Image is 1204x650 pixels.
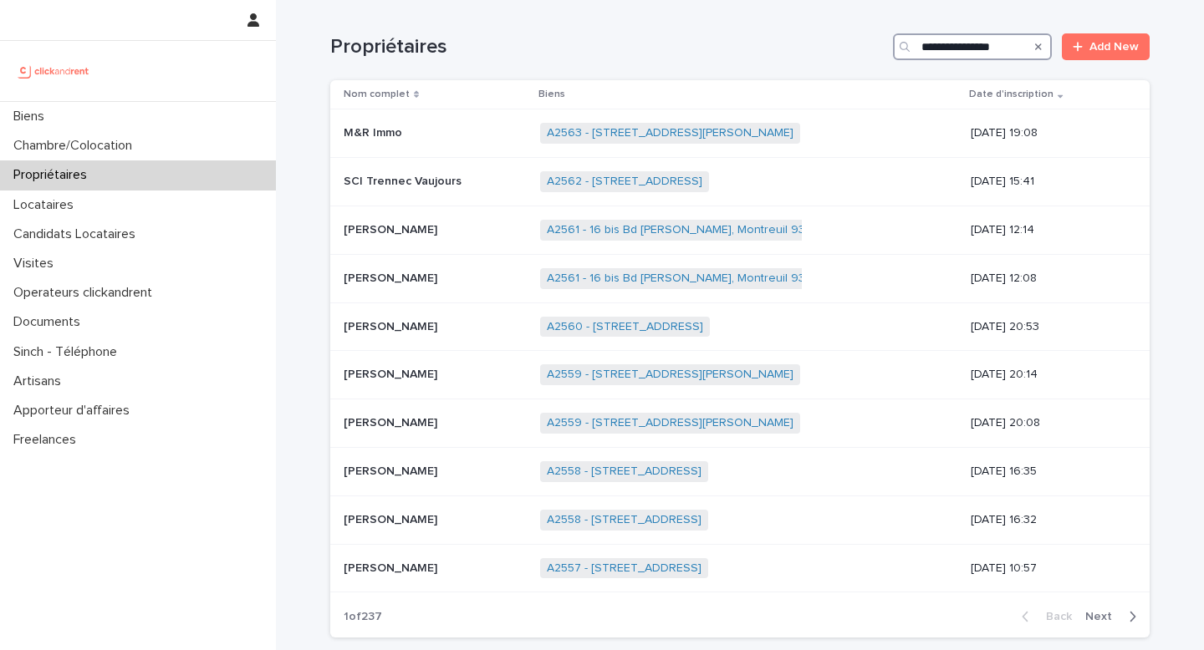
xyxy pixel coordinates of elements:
p: Candidats Locataires [7,226,149,242]
tr: M&R ImmoM&R Immo A2563 - [STREET_ADDRESS][PERSON_NAME] [DATE] 19:08 [330,109,1150,158]
a: A2559 - [STREET_ADDRESS][PERSON_NAME] [547,368,793,382]
p: [DATE] 12:08 [971,272,1123,286]
p: 1 of 237 [330,597,395,637]
p: Locataires [7,197,87,213]
p: Apporteur d'affaires [7,403,143,419]
tr: [PERSON_NAME][PERSON_NAME] A2558 - [STREET_ADDRESS] [DATE] 16:35 [330,447,1150,495]
a: A2558 - [STREET_ADDRESS] [547,465,701,479]
p: [DATE] 16:32 [971,513,1123,527]
input: Search [893,33,1052,60]
span: Add New [1089,41,1139,53]
p: Propriétaires [7,167,100,183]
p: Freelances [7,432,89,448]
a: A2563 - [STREET_ADDRESS][PERSON_NAME] [547,126,793,140]
p: [DATE] 10:57 [971,561,1123,576]
p: [PERSON_NAME] [344,317,441,334]
p: Sinch - Téléphone [7,344,130,360]
tr: [PERSON_NAME][PERSON_NAME] A2560 - [STREET_ADDRESS] [DATE] 20:53 [330,302,1150,351]
p: [PERSON_NAME] [344,220,441,237]
p: [PERSON_NAME] [344,364,441,382]
button: Next [1079,609,1150,624]
p: Visites [7,256,67,272]
p: [DATE] 15:41 [971,175,1123,189]
p: [PERSON_NAME] [344,268,441,286]
p: [DATE] 12:14 [971,223,1123,237]
p: [PERSON_NAME] [344,461,441,479]
a: A2559 - [STREET_ADDRESS][PERSON_NAME] [547,416,793,430]
h1: Propriétaires [330,35,886,59]
p: [DATE] 20:14 [971,368,1123,382]
p: Biens [7,109,58,124]
tr: SCI Trennec VaujoursSCI Trennec Vaujours A2562 - [STREET_ADDRESS] [DATE] 15:41 [330,158,1150,206]
p: [DATE] 20:08 [971,416,1123,430]
button: Back [1008,609,1079,624]
p: Documents [7,314,94,330]
p: [DATE] 16:35 [971,465,1123,479]
a: A2561 - 16 bis Bd [PERSON_NAME], Montreuil 93100 [547,272,824,286]
tr: [PERSON_NAME][PERSON_NAME] A2557 - [STREET_ADDRESS] [DATE] 10:57 [330,544,1150,592]
p: Date d'inscription [969,85,1053,104]
p: [PERSON_NAME] [344,413,441,430]
a: Add New [1062,33,1150,60]
tr: [PERSON_NAME][PERSON_NAME] A2559 - [STREET_ADDRESS][PERSON_NAME] [DATE] 20:08 [330,399,1150,448]
a: A2557 - [STREET_ADDRESS] [547,561,701,576]
tr: [PERSON_NAME][PERSON_NAME] A2559 - [STREET_ADDRESS][PERSON_NAME] [DATE] 20:14 [330,351,1150,399]
span: Back [1036,611,1072,622]
p: M&R Immo [344,123,406,140]
tr: [PERSON_NAME][PERSON_NAME] A2561 - 16 bis Bd [PERSON_NAME], Montreuil 93100 [DATE] 12:14 [330,206,1150,254]
p: [PERSON_NAME] [344,510,441,527]
p: Operateurs clickandrent [7,285,166,301]
p: [DATE] 20:53 [971,320,1123,334]
tr: [PERSON_NAME][PERSON_NAME] A2558 - [STREET_ADDRESS] [DATE] 16:32 [330,495,1150,544]
tr: [PERSON_NAME][PERSON_NAME] A2561 - 16 bis Bd [PERSON_NAME], Montreuil 93100 [DATE] 12:08 [330,254,1150,302]
a: A2560 - [STREET_ADDRESS] [547,320,703,334]
a: A2562 - [STREET_ADDRESS] [547,175,702,189]
p: Nom complet [344,85,410,104]
span: Next [1085,611,1122,622]
p: SCI Trennec Vaujours [344,171,465,189]
a: A2561 - 16 bis Bd [PERSON_NAME], Montreuil 93100 [547,223,824,237]
img: UCB0brd3T0yccxBKYDjQ [13,54,94,88]
a: A2558 - [STREET_ADDRESS] [547,513,701,527]
p: [DATE] 19:08 [971,126,1123,140]
p: Chambre/Colocation [7,138,145,154]
p: Biens [538,85,565,104]
p: Artisans [7,373,74,389]
p: [PERSON_NAME] [344,558,441,576]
